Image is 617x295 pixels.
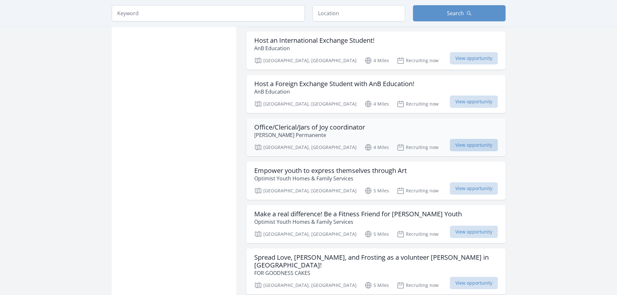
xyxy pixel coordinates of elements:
h3: Empower youth to express themselves through Art [254,167,407,175]
p: [GEOGRAPHIC_DATA], [GEOGRAPHIC_DATA] [254,100,357,108]
span: View opportunity [450,96,498,108]
a: Empower youth to express themselves through Art Optimist Youth Homes & Family Services [GEOGRAPHI... [246,162,506,200]
a: Office/Clerical/Jars of Joy coordinator [PERSON_NAME] Permanente [GEOGRAPHIC_DATA], [GEOGRAPHIC_D... [246,118,506,156]
p: Recruiting now [397,230,439,238]
h3: Make a real difference! Be a Fitness Friend for [PERSON_NAME] Youth [254,210,462,218]
a: Spread Love, [PERSON_NAME], and Frosting as a volunteer [PERSON_NAME] in [GEOGRAPHIC_DATA]! FOR G... [246,248,506,294]
p: FOR GOODNESS CAKES [254,269,498,277]
input: Keyword [112,5,305,21]
h3: Host a Foreign Exchange Student with AnB Education! [254,80,414,88]
p: AnB Education [254,44,374,52]
p: [GEOGRAPHIC_DATA], [GEOGRAPHIC_DATA] [254,187,357,195]
p: Recruiting now [397,57,439,64]
span: View opportunity [450,52,498,64]
p: AnB Education [254,88,414,96]
p: 4 Miles [364,143,389,151]
span: View opportunity [450,182,498,195]
p: 4 Miles [364,100,389,108]
span: View opportunity [450,277,498,289]
p: Optimist Youth Homes & Family Services [254,218,462,226]
a: Make a real difference! Be a Fitness Friend for [PERSON_NAME] Youth Optimist Youth Homes & Family... [246,205,506,243]
p: [GEOGRAPHIC_DATA], [GEOGRAPHIC_DATA] [254,143,357,151]
p: [PERSON_NAME] Permanente [254,131,365,139]
span: View opportunity [450,226,498,238]
p: [GEOGRAPHIC_DATA], [GEOGRAPHIC_DATA] [254,230,357,238]
h3: Spread Love, [PERSON_NAME], and Frosting as a volunteer [PERSON_NAME] in [GEOGRAPHIC_DATA]! [254,254,498,269]
input: Location [313,5,405,21]
p: Recruiting now [397,143,439,151]
p: Recruiting now [397,187,439,195]
p: 5 Miles [364,281,389,289]
span: View opportunity [450,139,498,151]
p: 5 Miles [364,187,389,195]
p: Recruiting now [397,281,439,289]
p: 4 Miles [364,57,389,64]
p: [GEOGRAPHIC_DATA], [GEOGRAPHIC_DATA] [254,57,357,64]
span: Search [447,9,464,17]
h3: Host an International Exchange Student! [254,37,374,44]
p: 5 Miles [364,230,389,238]
button: Search [413,5,506,21]
h3: Office/Clerical/Jars of Joy coordinator [254,123,365,131]
p: [GEOGRAPHIC_DATA], [GEOGRAPHIC_DATA] [254,281,357,289]
a: Host a Foreign Exchange Student with AnB Education! AnB Education [GEOGRAPHIC_DATA], [GEOGRAPHIC_... [246,75,506,113]
p: Recruiting now [397,100,439,108]
p: Optimist Youth Homes & Family Services [254,175,407,182]
a: Host an International Exchange Student! AnB Education [GEOGRAPHIC_DATA], [GEOGRAPHIC_DATA] 4 Mile... [246,31,506,70]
